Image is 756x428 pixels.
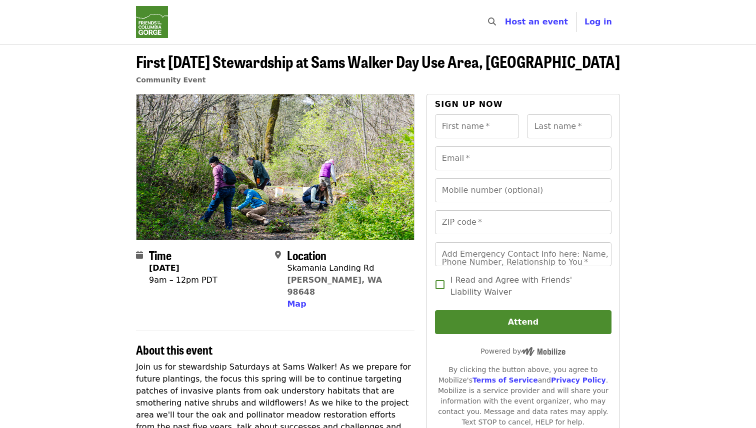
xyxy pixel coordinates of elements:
i: calendar icon [136,250,143,260]
input: ZIP code [435,210,611,234]
input: Last name [527,114,611,138]
img: Friends Of The Columbia Gorge - Home [136,6,168,38]
button: Attend [435,310,611,334]
a: Host an event [505,17,568,26]
span: I Read and Agree with Friends' Liability Waiver [450,274,603,298]
img: Powered by Mobilize [521,347,565,356]
button: Log in [576,12,620,32]
input: Add Emergency Contact Info here: Name, Phone Number, Relationship to You [435,242,611,266]
span: Map [287,299,306,309]
input: First name [435,114,519,138]
div: Skamania Landing Rd [287,262,406,274]
div: By clicking the button above, you agree to Mobilize's and . Mobilize is a service provider and wi... [435,365,611,428]
i: search icon [488,17,496,26]
a: Community Event [136,76,205,84]
a: Terms of Service [472,376,538,384]
span: Sign up now [435,99,503,109]
span: Time [149,246,171,264]
a: Privacy Policy [551,376,606,384]
strong: [DATE] [149,263,179,273]
button: Map [287,298,306,310]
i: map-marker-alt icon [275,250,281,260]
span: Location [287,246,326,264]
input: Email [435,146,611,170]
img: First Saturday Stewardship at Sams Walker Day Use Area, WA organized by Friends Of The Columbia G... [136,94,414,239]
input: Mobile number (optional) [435,178,611,202]
div: 9am – 12pm PDT [149,274,217,286]
span: First [DATE] Stewardship at Sams Walker Day Use Area, [GEOGRAPHIC_DATA] [136,49,620,73]
span: Log in [584,17,612,26]
span: About this event [136,341,212,358]
a: [PERSON_NAME], WA 98648 [287,275,382,297]
span: Powered by [480,347,565,355]
input: Search [502,10,510,34]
